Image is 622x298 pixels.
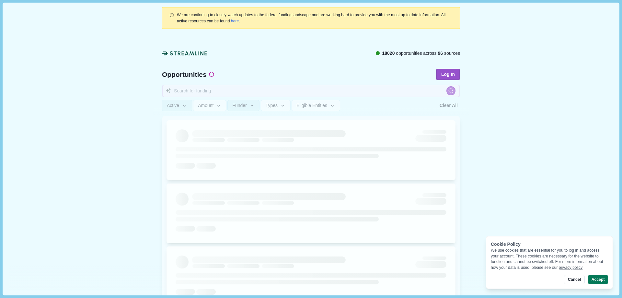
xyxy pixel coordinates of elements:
[382,50,460,57] span: opportunities across sources
[588,275,608,284] button: Accept
[167,103,179,108] span: Active
[292,100,340,111] button: Eligible Entities
[266,103,278,108] span: Types
[296,103,327,108] span: Eligible Entities
[231,19,239,23] a: here
[491,242,521,247] span: Cookie Policy
[436,69,460,80] button: Log In
[438,51,443,56] span: 96
[193,100,226,111] button: Amount
[559,265,583,270] a: privacy policy
[177,13,445,23] span: We are continuing to closely watch updates to the federal funding landscape and are working hard ...
[198,103,213,108] span: Amount
[382,51,395,56] span: 18020
[564,275,584,284] button: Cancel
[232,103,247,108] span: Funder
[491,248,608,270] div: We use cookies that are essential for you to log in and access your account. These cookies are ne...
[162,85,460,97] input: Search for funding
[227,100,259,111] button: Funder
[162,100,192,111] button: Active
[177,12,453,24] div: .
[261,100,291,111] button: Types
[437,100,460,111] button: Clear All
[162,71,207,78] span: Opportunities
